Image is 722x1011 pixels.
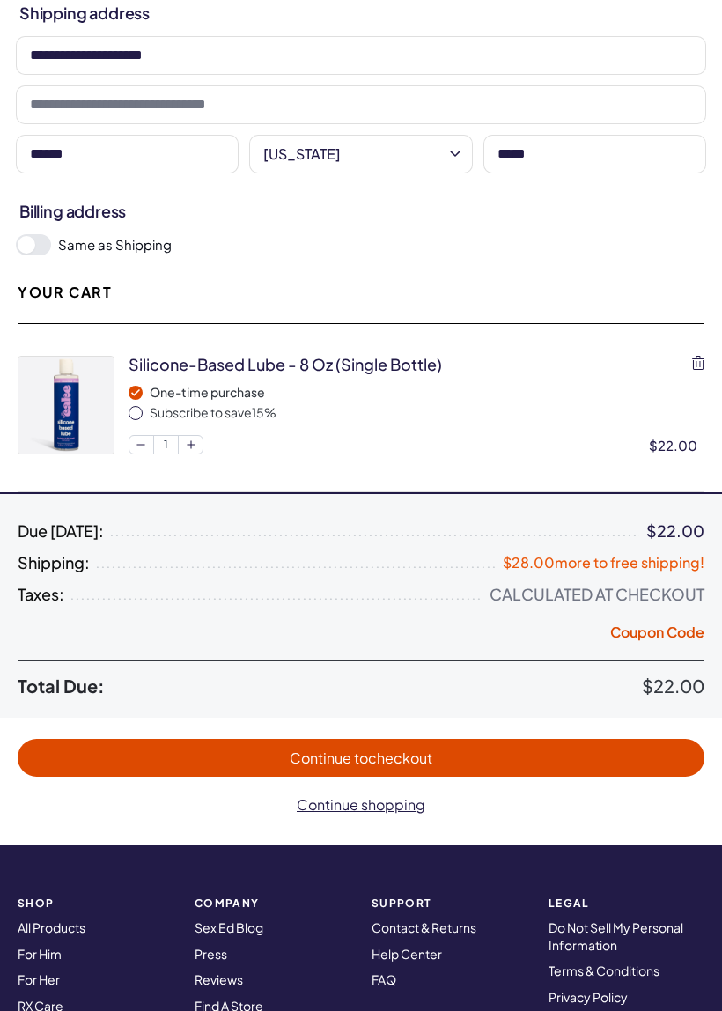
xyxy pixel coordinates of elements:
a: Privacy Policy [549,989,628,1005]
span: Due [DATE]: [18,522,104,540]
h2: Billing address [19,200,704,222]
a: Reviews [195,971,243,987]
span: 1 [154,436,179,454]
div: Silicone-based Lube - 8 oz (single bottle) [129,353,442,375]
button: Continue shopping [279,786,443,823]
a: Do Not Sell My Personal Information [549,919,683,953]
div: One-time purchase [150,384,704,402]
button: Continue tocheckout [18,739,704,777]
strong: COMPANY [195,897,350,909]
div: Calculated at Checkout [490,586,704,603]
strong: Legal [549,897,704,909]
a: All Products [18,919,85,935]
a: FAQ [372,971,396,987]
div: $22.00 [649,436,704,454]
span: $28.00 more to free shipping! [503,553,704,572]
button: Coupon Code [610,623,704,647]
label: Same as Shipping [58,235,706,254]
span: Shipping: [18,554,90,572]
a: Press [195,946,227,962]
a: Terms & Conditions [549,963,659,978]
strong: SHOP [18,897,173,909]
strong: Support [372,897,527,909]
a: For Him [18,946,62,962]
a: Contact & Returns [372,919,476,935]
div: Subscribe to save 15 % [150,404,704,422]
img: bulklubes_Artboard18.jpg [18,357,114,454]
span: Continue [290,749,432,767]
a: Help Center [372,946,442,962]
span: to checkout [354,749,432,767]
a: Sex Ed Blog [195,919,263,935]
span: Continue shopping [297,795,425,814]
div: $22.00 [646,522,704,540]
a: For Her [18,971,60,987]
span: Taxes: [18,586,64,603]
h2: Shipping address [19,2,704,24]
span: $22.00 [642,675,704,697]
h2: Your Cart [18,283,112,302]
span: Total Due: [18,675,642,697]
